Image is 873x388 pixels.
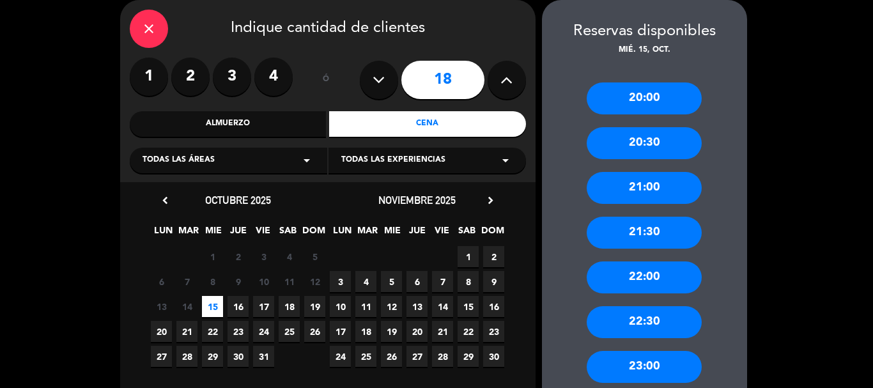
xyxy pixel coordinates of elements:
[202,346,223,367] span: 29
[228,321,249,342] span: 23
[279,296,300,317] span: 18
[332,223,353,244] span: LUN
[228,246,249,267] span: 2
[406,271,428,292] span: 6
[151,346,172,367] span: 27
[355,296,376,317] span: 11
[302,223,323,244] span: DOM
[481,223,502,244] span: DOM
[304,246,325,267] span: 5
[381,271,402,292] span: 5
[587,172,702,204] div: 21:00
[254,58,293,96] label: 4
[330,321,351,342] span: 17
[329,111,526,137] div: Cena
[228,296,249,317] span: 16
[253,246,274,267] span: 3
[406,296,428,317] span: 13
[176,321,197,342] span: 21
[130,10,526,48] div: Indique cantidad de clientes
[205,194,271,206] span: octubre 2025
[143,154,215,167] span: Todas las áreas
[357,223,378,244] span: MAR
[330,346,351,367] span: 24
[279,246,300,267] span: 4
[279,271,300,292] span: 11
[304,271,325,292] span: 12
[498,153,513,168] i: arrow_drop_down
[171,58,210,96] label: 2
[151,271,172,292] span: 6
[330,296,351,317] span: 10
[587,261,702,293] div: 22:00
[213,58,251,96] label: 3
[431,223,452,244] span: VIE
[458,246,479,267] span: 1
[130,111,327,137] div: Almuerzo
[382,223,403,244] span: MIE
[202,271,223,292] span: 8
[355,321,376,342] span: 18
[458,346,479,367] span: 29
[202,321,223,342] span: 22
[587,127,702,159] div: 20:30
[381,321,402,342] span: 19
[406,321,428,342] span: 20
[432,271,453,292] span: 7
[253,321,274,342] span: 24
[355,271,376,292] span: 4
[406,223,428,244] span: JUE
[304,321,325,342] span: 26
[277,223,298,244] span: SAB
[228,346,249,367] span: 30
[432,296,453,317] span: 14
[458,271,479,292] span: 8
[330,271,351,292] span: 3
[253,271,274,292] span: 10
[253,346,274,367] span: 31
[432,346,453,367] span: 28
[542,19,747,44] div: Reservas disponibles
[151,321,172,342] span: 20
[253,296,274,317] span: 17
[483,296,504,317] span: 16
[176,296,197,317] span: 14
[299,153,314,168] i: arrow_drop_down
[176,346,197,367] span: 28
[432,321,453,342] span: 21
[378,194,456,206] span: noviembre 2025
[458,321,479,342] span: 22
[158,194,172,207] i: chevron_left
[228,223,249,244] span: JUE
[456,223,477,244] span: SAB
[484,194,497,207] i: chevron_right
[202,246,223,267] span: 1
[542,44,747,57] div: mié. 15, oct.
[406,346,428,367] span: 27
[381,296,402,317] span: 12
[587,306,702,338] div: 22:30
[587,82,702,114] div: 20:00
[153,223,174,244] span: LUN
[202,296,223,317] span: 15
[381,346,402,367] span: 26
[355,346,376,367] span: 25
[228,271,249,292] span: 9
[341,154,445,167] span: Todas las experiencias
[151,296,172,317] span: 13
[141,21,157,36] i: close
[178,223,199,244] span: MAR
[483,271,504,292] span: 9
[130,58,168,96] label: 1
[483,346,504,367] span: 30
[587,217,702,249] div: 21:30
[304,296,325,317] span: 19
[203,223,224,244] span: MIE
[252,223,274,244] span: VIE
[176,271,197,292] span: 7
[483,321,504,342] span: 23
[587,351,702,383] div: 23:00
[483,246,504,267] span: 2
[279,321,300,342] span: 25
[305,58,347,102] div: ó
